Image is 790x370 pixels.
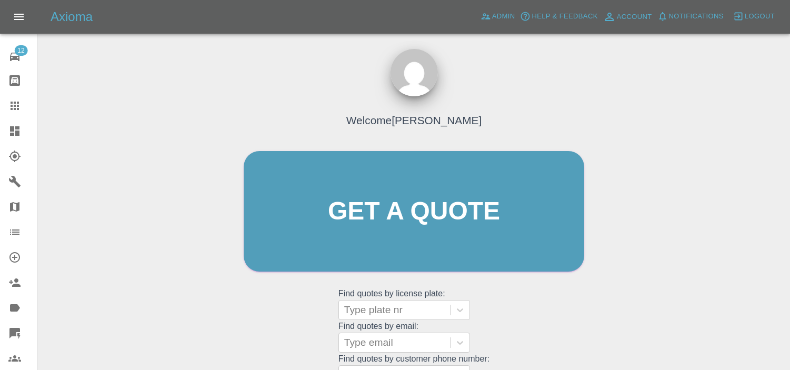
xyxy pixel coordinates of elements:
a: Admin [478,8,518,25]
a: Get a quote [244,151,584,272]
span: Logout [745,11,775,23]
button: Notifications [655,8,726,25]
button: Open drawer [6,4,32,29]
h4: Welcome [PERSON_NAME] [346,112,482,128]
span: Notifications [669,11,724,23]
button: Logout [731,8,777,25]
span: 12 [14,45,27,56]
span: Account [617,11,652,23]
button: Help & Feedback [517,8,600,25]
img: ... [391,49,438,96]
a: Account [601,8,655,25]
grid: Find quotes by email: [338,322,489,353]
grid: Find quotes by license plate: [338,289,489,320]
span: Help & Feedback [532,11,597,23]
h5: Axioma [51,8,93,25]
span: Admin [492,11,515,23]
